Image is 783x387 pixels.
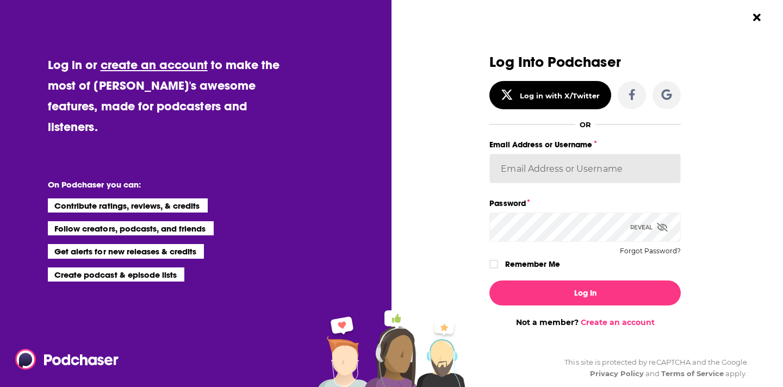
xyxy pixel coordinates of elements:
[620,247,681,255] button: Forgot Password?
[489,81,611,109] button: Log in with X/Twitter
[489,280,681,305] button: Log In
[48,198,208,213] li: Contribute ratings, reviews, & credits
[48,244,204,258] li: Get alerts for new releases & credits
[101,57,208,72] a: create an account
[15,349,111,370] a: Podchaser - Follow, Share and Rate Podcasts
[747,7,767,28] button: Close Button
[520,91,600,100] div: Log in with X/Twitter
[581,317,655,327] a: Create an account
[630,213,668,242] div: Reveal
[661,369,724,378] a: Terms of Service
[489,317,681,327] div: Not a member?
[489,196,681,210] label: Password
[15,349,120,370] img: Podchaser - Follow, Share and Rate Podcasts
[489,54,681,70] h3: Log Into Podchaser
[489,138,681,152] label: Email Address or Username
[556,357,747,379] div: This site is protected by reCAPTCHA and the Google and apply.
[48,267,184,282] li: Create podcast & episode lists
[590,369,644,378] a: Privacy Policy
[48,221,214,235] li: Follow creators, podcasts, and friends
[48,179,265,190] li: On Podchaser you can:
[489,154,681,183] input: Email Address or Username
[580,120,591,129] div: OR
[505,257,560,271] label: Remember Me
